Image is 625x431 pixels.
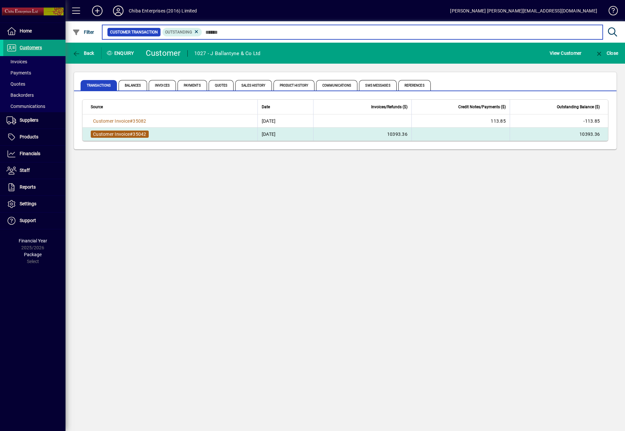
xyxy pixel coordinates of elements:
[20,151,40,156] span: Financials
[133,132,146,137] span: 35042
[3,78,66,90] a: Quotes
[3,112,66,129] a: Suppliers
[7,59,27,64] span: Invoices
[3,23,66,39] a: Home
[194,48,261,59] div: 1027 - J Ballantyne & Co Ltd
[257,128,313,141] td: [DATE]
[20,168,30,173] span: Staff
[7,81,25,87] span: Quotes
[71,26,96,38] button: Filter
[72,51,94,56] span: Back
[510,114,608,128] td: -113.85
[91,103,103,111] span: Source
[20,134,38,139] span: Products
[274,80,315,91] span: Product History
[66,47,102,59] app-page-header-button: Back
[3,67,66,78] a: Payments
[3,146,66,162] a: Financials
[510,128,608,141] td: 10393.36
[557,103,600,111] span: Outstanding Balance ($)
[458,103,506,111] span: Credit Notes/Payments ($)
[178,80,207,91] span: Payments
[20,201,36,206] span: Settings
[130,118,133,124] span: #
[20,45,42,50] span: Customers
[262,103,270,111] span: Date
[108,5,129,17] button: Profile
[146,48,181,58] div: Customer
[91,131,149,138] a: Customer Invoice#35042
[149,80,176,91] span: Invoices
[3,101,66,112] a: Communications
[20,28,32,33] span: Home
[7,92,34,98] span: Backorders
[604,1,617,23] a: Knowledge Base
[130,132,133,137] span: #
[209,80,234,91] span: Quotes
[313,128,411,141] td: 10393.36
[3,162,66,179] a: Staff
[162,28,202,36] mat-chip: Outstanding Status: Outstanding
[411,114,510,128] td: 113.85
[20,218,36,223] span: Support
[7,104,45,109] span: Communications
[588,47,625,59] app-page-header-button: Close enquiry
[398,80,431,91] span: References
[3,90,66,101] a: Backorders
[165,30,192,34] span: Outstanding
[359,80,396,91] span: SMS Messages
[81,80,117,91] span: Transactions
[72,30,94,35] span: Filter
[3,196,66,212] a: Settings
[3,179,66,195] a: Reports
[262,103,309,111] div: Date
[20,184,36,190] span: Reports
[93,132,130,137] span: Customer Invoice
[3,213,66,229] a: Support
[71,47,96,59] button: Back
[257,114,313,128] td: [DATE]
[3,129,66,145] a: Products
[550,48,581,58] span: View Customer
[371,103,407,111] span: Invoices/Refunds ($)
[235,80,272,91] span: Sales History
[129,6,197,16] div: Chiba Enterprises (2016) Limited
[119,80,147,91] span: Balances
[110,29,158,35] span: Customer Transaction
[20,117,38,123] span: Suppliers
[91,117,149,125] a: Customer Invoice#35082
[595,51,618,56] span: Close
[19,238,47,243] span: Financial Year
[450,6,597,16] div: [PERSON_NAME] [PERSON_NAME][EMAIL_ADDRESS][DOMAIN_NAME]
[316,80,357,91] span: Communications
[24,252,42,257] span: Package
[102,48,141,58] div: Enquiry
[3,56,66,67] a: Invoices
[87,5,108,17] button: Add
[548,47,583,59] button: View Customer
[93,118,130,124] span: Customer Invoice
[133,118,146,124] span: 35082
[594,47,620,59] button: Close
[7,70,31,75] span: Payments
